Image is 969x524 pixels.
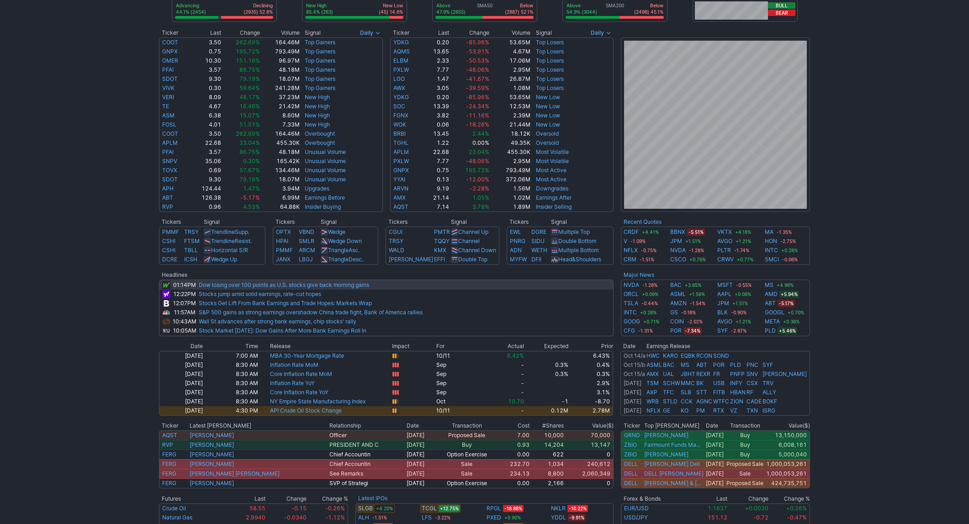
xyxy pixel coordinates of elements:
a: Top Losers [536,66,564,73]
a: ABT [696,361,707,368]
a: TRSY [389,238,403,244]
a: TXN [747,407,758,414]
a: LGO [393,75,405,82]
a: ADN [510,247,522,254]
a: Insider Selling [536,203,572,210]
a: RVP [162,203,173,210]
a: WALD [389,247,404,254]
a: DCRE [162,256,177,263]
a: JPM [670,237,682,246]
span: Daily [591,28,604,37]
a: PXED [487,513,501,522]
a: TQQY [434,238,450,244]
a: API Crude Oil Stock Change [270,407,342,414]
a: Oversold [536,139,559,146]
a: USD/JPY [624,514,648,521]
a: SNV [747,371,758,377]
a: CADE [747,398,762,405]
a: RVP [162,441,173,448]
span: Trendline [211,228,235,235]
a: TriangleAsc. [328,247,360,254]
a: Top Gainers [305,66,335,73]
a: CRM [624,255,636,264]
a: Most Volatile [536,148,569,155]
a: SMCI [765,255,779,264]
a: New High [305,121,330,128]
a: ALLY [762,389,776,396]
a: Fairmount Funds Management LLC [644,441,704,449]
a: YYAI [393,176,405,183]
a: SDOT [162,176,178,183]
a: [PERSON_NAME] [190,460,234,467]
a: STT [696,389,707,396]
a: CRWV [717,255,734,264]
a: VIVK [162,85,175,91]
a: ORCL [624,290,639,299]
a: [PERSON_NAME] [190,451,234,458]
a: [DATE] [624,380,641,386]
a: CRDF [624,228,639,237]
a: Major News [624,271,654,278]
a: MYFW [510,256,527,263]
a: Top Gainers [305,85,335,91]
a: TSM [646,380,659,386]
a: JBHT [681,371,695,377]
a: CGUI [389,228,402,235]
a: PLTR [717,246,731,255]
a: NFLX [624,246,638,255]
a: S&P 500 gains as strong earnings overshadow China trade fight, Bank of America rallies [199,309,423,316]
a: GNPX [162,48,178,55]
a: META [765,317,780,326]
a: [PERSON_NAME] [762,371,807,377]
a: Oct 14/a [624,352,646,359]
a: SMLR [299,238,314,244]
a: [PERSON_NAME] Dell [644,460,700,468]
a: Top Gainers [305,48,335,55]
button: Signals interval [588,28,614,37]
a: APH [162,185,174,192]
a: USB [713,380,725,386]
a: ISRG [762,407,775,414]
a: RF [747,389,753,396]
a: New Low [536,112,560,119]
a: MMC [681,380,695,386]
a: EFFI [434,256,445,263]
a: Head&Shoulders [558,256,601,263]
a: LBGJ [299,256,313,263]
a: VBND [299,228,314,235]
p: New High [306,2,333,9]
a: AVGO [717,317,732,326]
a: Multiple Bottom [558,247,598,254]
a: Unusual Volume [305,176,346,183]
a: [DATE] [624,398,641,405]
a: AMX [393,194,406,201]
a: [DATE] [624,407,641,414]
a: [DATE] [624,389,641,396]
a: New Low [536,94,560,101]
a: NKLR [551,504,566,513]
a: Stock Market [DATE]: Dow Gains After More Bank Earnings Roll In [199,327,366,334]
a: DGRE [531,228,546,235]
p: Below [634,2,663,9]
a: BAC [663,361,674,368]
a: PXLW [393,158,409,164]
a: GNPX [393,167,409,174]
a: [PERSON_NAME] & [PERSON_NAME] Foundation [644,480,704,487]
a: Overbought [305,130,335,137]
a: TGHL [393,139,408,146]
a: HBAN [730,389,746,396]
a: PLD [730,361,741,368]
a: FR [713,371,720,377]
a: BK [696,380,704,386]
a: KMX [434,247,446,254]
a: ZION [730,398,743,405]
a: PMMF [276,247,293,254]
a: Upgrades [305,185,329,192]
a: New High [305,103,330,110]
a: NVDA [624,281,639,290]
a: Dow losing over 100 points as U.S. stocks give back morning gains [199,281,369,288]
a: Top Gainers [305,39,335,46]
a: AVGO [717,237,732,246]
a: PGR [713,361,725,368]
